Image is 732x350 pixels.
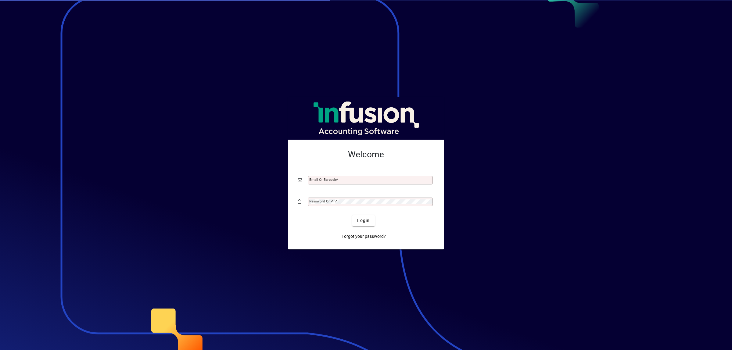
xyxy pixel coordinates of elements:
mat-label: Password or Pin [309,199,335,203]
mat-label: Email or Barcode [309,177,337,182]
span: Login [357,217,370,224]
span: Forgot your password? [342,233,386,240]
h2: Welcome [298,149,434,160]
a: Forgot your password? [339,231,388,242]
button: Login [352,215,375,226]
